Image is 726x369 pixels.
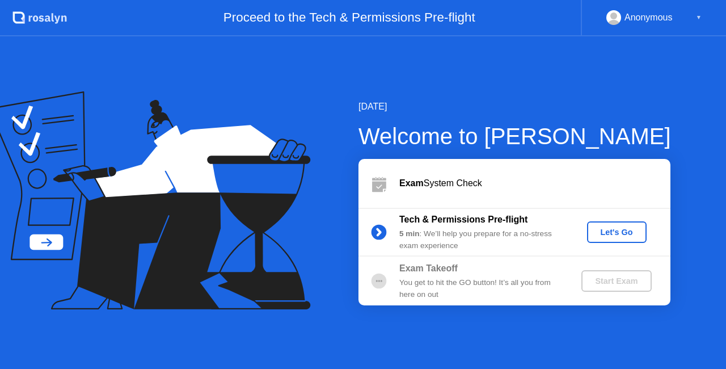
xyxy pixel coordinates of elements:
div: System Check [399,177,670,190]
div: ▼ [696,10,702,25]
div: You get to hit the GO button! It’s all you from here on out [399,277,563,300]
div: Welcome to [PERSON_NAME] [358,119,671,153]
b: 5 min [399,229,420,238]
b: Exam [399,178,424,188]
div: Let's Go [592,228,642,237]
div: Start Exam [586,276,647,286]
div: : We’ll help you prepare for a no-stress exam experience [399,228,563,251]
div: [DATE] [358,100,671,114]
button: Let's Go [587,221,647,243]
b: Tech & Permissions Pre-flight [399,215,527,224]
button: Start Exam [581,270,651,292]
div: Anonymous [624,10,673,25]
b: Exam Takeoff [399,263,458,273]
